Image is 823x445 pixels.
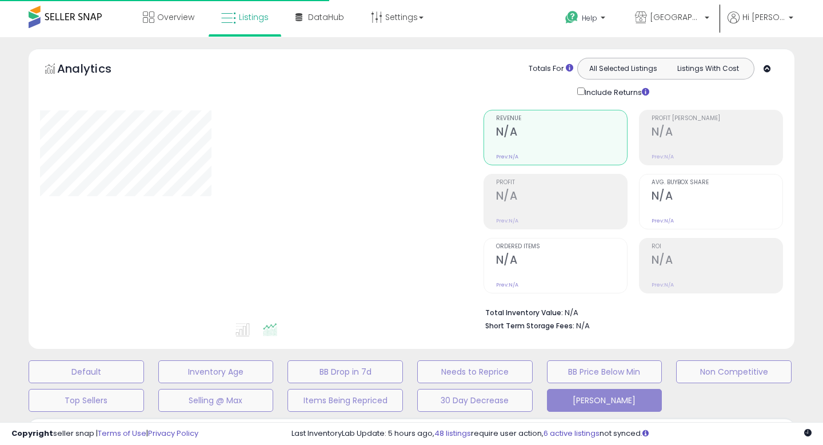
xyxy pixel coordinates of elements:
[157,11,194,23] span: Overview
[565,10,579,25] i: Get Help
[652,153,674,160] small: Prev: N/A
[728,11,793,37] a: Hi [PERSON_NAME]
[29,360,144,383] button: Default
[496,217,518,224] small: Prev: N/A
[581,61,666,76] button: All Selected Listings
[29,389,144,412] button: Top Sellers
[287,360,403,383] button: BB Drop in 7d
[652,281,674,288] small: Prev: N/A
[496,180,627,186] span: Profit
[547,389,662,412] button: [PERSON_NAME]
[576,320,590,331] span: N/A
[547,360,662,383] button: BB Price Below Min
[529,63,573,74] div: Totals For
[158,389,274,412] button: Selling @ Max
[417,389,533,412] button: 30 Day Decrease
[569,85,663,98] div: Include Returns
[650,11,701,23] span: [GEOGRAPHIC_DATA]
[57,61,134,80] h5: Analytics
[496,153,518,160] small: Prev: N/A
[287,389,403,412] button: Items Being Repriced
[652,125,782,141] h2: N/A
[742,11,785,23] span: Hi [PERSON_NAME]
[417,360,533,383] button: Needs to Reprice
[652,217,674,224] small: Prev: N/A
[496,125,627,141] h2: N/A
[556,2,617,37] a: Help
[485,321,574,331] b: Short Term Storage Fees:
[496,116,627,122] span: Revenue
[496,189,627,205] h2: N/A
[652,189,782,205] h2: N/A
[485,308,563,317] b: Total Inventory Value:
[676,360,792,383] button: Non Competitive
[308,11,344,23] span: DataHub
[11,428,198,439] div: seller snap | |
[652,244,782,250] span: ROI
[652,116,782,122] span: Profit [PERSON_NAME]
[652,180,782,186] span: Avg. Buybox Share
[239,11,269,23] span: Listings
[582,13,597,23] span: Help
[665,61,750,76] button: Listings With Cost
[652,253,782,269] h2: N/A
[11,428,53,439] strong: Copyright
[485,305,774,319] li: N/A
[158,360,274,383] button: Inventory Age
[496,253,627,269] h2: N/A
[496,244,627,250] span: Ordered Items
[496,281,518,288] small: Prev: N/A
